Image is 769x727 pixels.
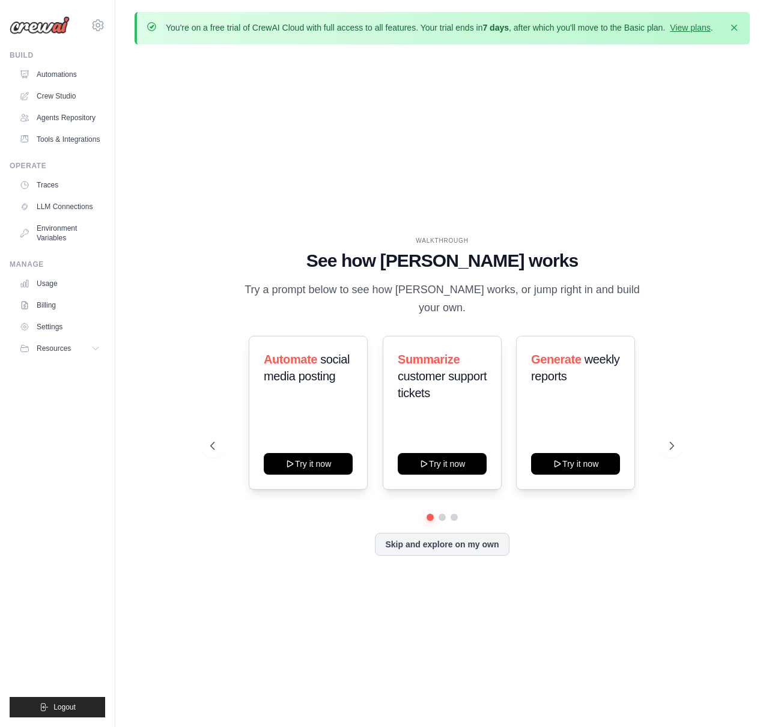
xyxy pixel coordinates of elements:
p: You're on a free trial of CrewAI Cloud with full access to all features. Your trial ends in , aft... [166,22,713,34]
a: Automations [14,65,105,84]
button: Try it now [398,453,487,475]
span: Automate [264,353,317,366]
a: Traces [14,175,105,195]
a: Billing [14,296,105,315]
a: Tools & Integrations [14,130,105,149]
strong: 7 days [482,23,509,32]
a: Crew Studio [14,87,105,106]
button: Skip and explore on my own [375,533,509,556]
span: weekly reports [531,353,619,383]
div: Build [10,50,105,60]
img: Logo [10,16,70,34]
a: LLM Connections [14,197,105,216]
span: customer support tickets [398,370,487,400]
h1: See how [PERSON_NAME] works [210,250,673,272]
a: View plans [670,23,710,32]
button: Try it now [531,453,620,475]
span: Generate [531,353,582,366]
div: Operate [10,161,105,171]
span: Resources [37,344,71,353]
button: Resources [14,339,105,358]
div: WALKTHROUGH [210,236,673,245]
a: Agents Repository [14,108,105,127]
button: Try it now [264,453,353,475]
a: Settings [14,317,105,336]
p: Try a prompt below to see how [PERSON_NAME] works, or jump right in and build your own. [240,281,644,317]
span: Summarize [398,353,460,366]
button: Logout [10,697,105,717]
span: social media posting [264,353,350,383]
div: Manage [10,260,105,269]
a: Environment Variables [14,219,105,248]
span: Logout [53,702,76,712]
a: Usage [14,274,105,293]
